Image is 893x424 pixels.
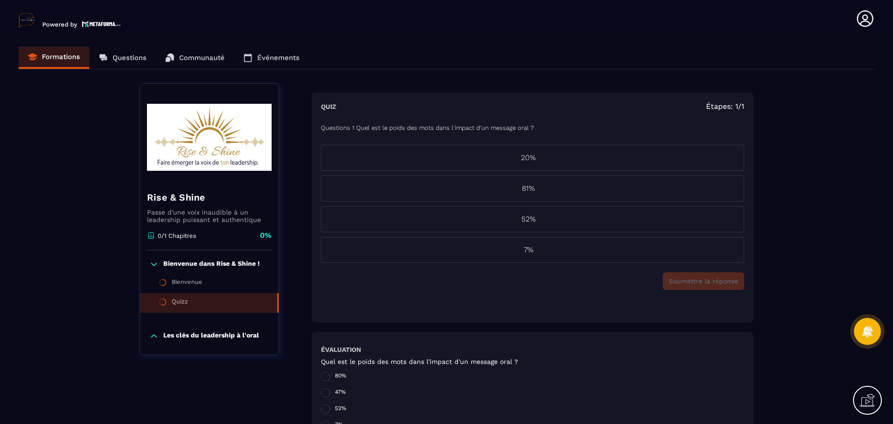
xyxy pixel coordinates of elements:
[82,20,121,28] img: logo
[147,191,272,204] h4: Rise & Shine
[163,260,260,269] p: Bienvenue dans Rise & Shine !
[42,21,77,28] p: Powered by
[335,405,346,414] span: 52%
[260,230,272,241] p: 0%
[147,91,272,184] img: banner
[335,372,346,382] span: 80%
[321,346,361,353] h6: Évaluation
[706,102,744,111] span: Étapes: 1/1
[321,152,735,163] p: 20%
[321,183,735,194] p: 81%
[172,278,202,289] div: Bienvenue
[19,13,35,28] img: logo-branding
[172,298,188,308] div: Quizz
[321,358,518,365] h5: Quel est le poids des mots dans l'impact d'un message oral ?
[321,214,735,225] p: 52%
[147,209,272,223] p: Passe d'une voix inaudible à un leadership puissant et authentique
[321,122,744,134] p: Questions 1 Quel est le poids des mots dans l'impact d'un message oral ?
[158,232,196,239] p: 0/1 Chapitres
[321,244,735,256] p: 7%
[335,389,346,398] span: 47%
[163,331,259,341] p: Les clés du leadership à l'oral
[321,103,336,110] h6: Quiz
